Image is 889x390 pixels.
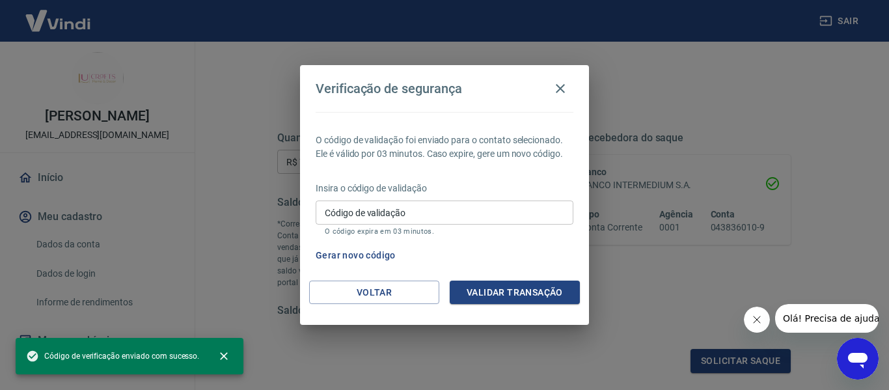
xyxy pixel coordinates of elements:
[26,350,199,363] span: Código de verificação enviado com sucesso.
[837,338,879,380] iframe: Botão para abrir a janela de mensagens
[310,244,401,268] button: Gerar novo código
[316,81,462,96] h4: Verificação de segurança
[744,307,770,333] iframe: Fechar mensagem
[775,304,879,333] iframe: Mensagem da empresa
[450,281,580,305] button: Validar transação
[210,342,238,370] button: close
[316,182,573,195] p: Insira o código de validação
[309,281,439,305] button: Voltar
[8,9,109,20] span: Olá! Precisa de ajuda?
[316,133,573,161] p: O código de validação foi enviado para o contato selecionado. Ele é válido por 03 minutos. Caso e...
[325,227,564,236] p: O código expira em 03 minutos.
